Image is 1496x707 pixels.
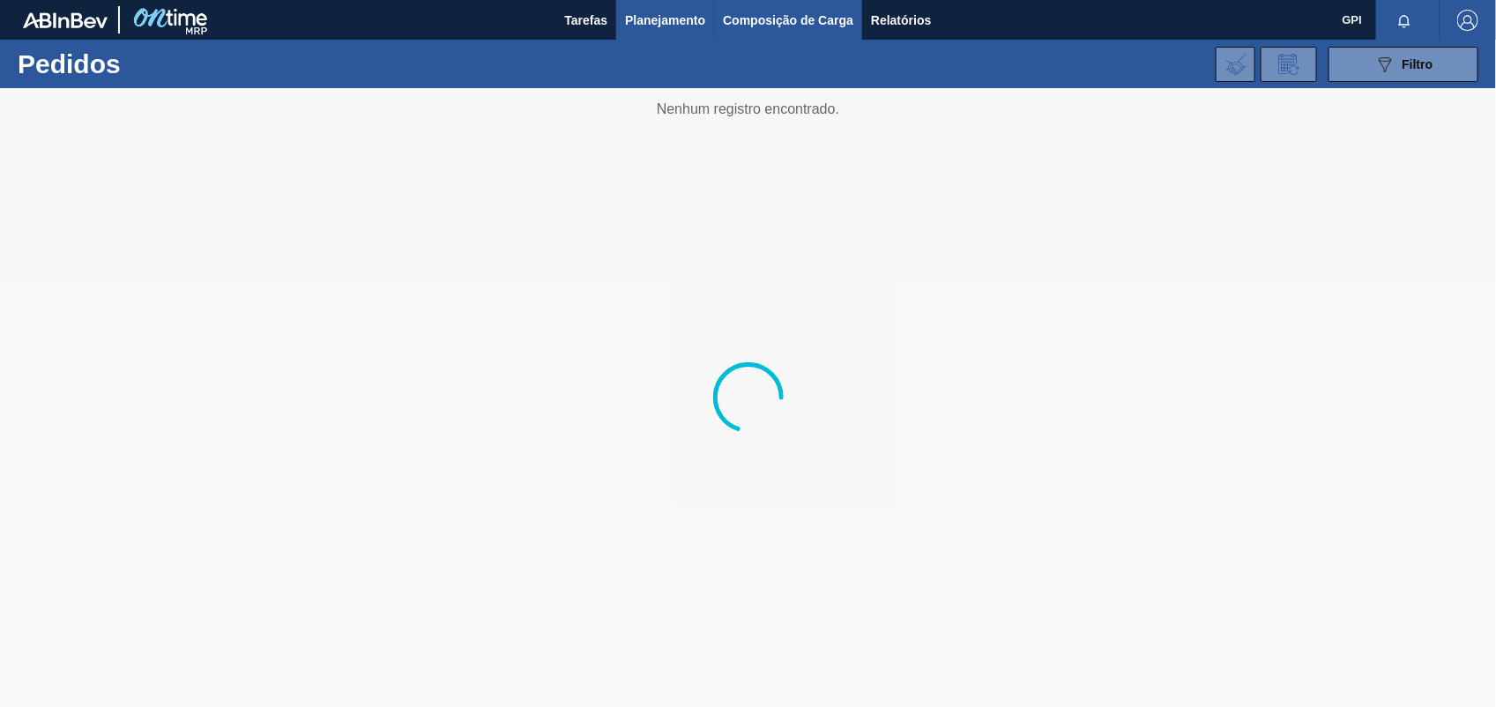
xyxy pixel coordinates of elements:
[723,10,853,31] span: Composição de Carga
[1403,57,1433,71] span: Filtro
[625,10,705,31] span: Planejamento
[871,10,931,31] span: Relatórios
[1261,47,1317,82] div: Solicitação de Revisão de Pedidos
[564,10,607,31] span: Tarefas
[1457,10,1478,31] img: Logout
[1216,47,1255,82] div: Importar Negociações dos Pedidos
[23,12,108,28] img: TNhmsLtSVTkK8tSr43FrP2fwEKptu5GPRR3wAAAABJRU5ErkJggg==
[1376,8,1433,33] button: Notificações
[1329,47,1478,82] button: Filtro
[18,54,276,74] h1: Pedidos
